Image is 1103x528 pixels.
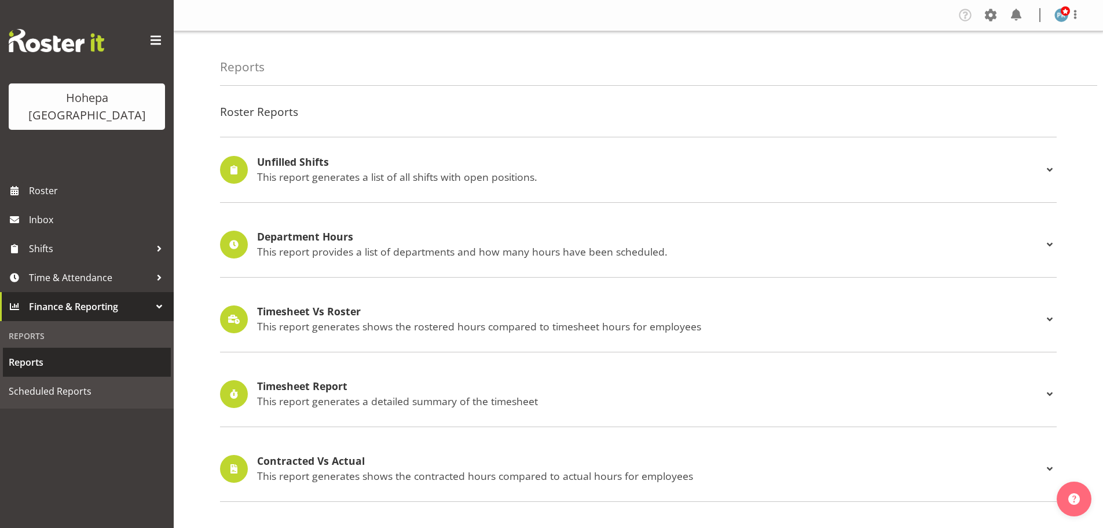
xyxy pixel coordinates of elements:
div: Timesheet Report This report generates a detailed summary of the timesheet [220,380,1057,408]
p: This report provides a list of departments and how many hours have been scheduled. [257,245,1043,258]
h4: Roster Reports [220,105,1057,118]
span: Time & Attendance [29,269,151,286]
span: Shifts [29,240,151,257]
div: Timesheet Vs Roster This report generates shows the rostered hours compared to timesheet hours fo... [220,305,1057,333]
a: Reports [3,348,171,377]
span: Finance & Reporting [29,298,151,315]
p: This report generates a list of all shifts with open positions. [257,170,1043,183]
div: Reports [3,324,171,348]
div: Department Hours This report provides a list of departments and how many hours have been scheduled. [220,231,1057,258]
h4: Unfilled Shifts [257,156,1043,168]
span: Roster [29,182,168,199]
p: This report generates shows the rostered hours compared to timesheet hours for employees [257,320,1043,333]
span: Reports [9,354,165,371]
img: poonam-kade5940.jpg [1054,8,1068,22]
div: Unfilled Shifts This report generates a list of all shifts with open positions. [220,156,1057,184]
p: This report generates shows the contracted hours compared to actual hours for employees [257,469,1043,482]
div: Hohepa [GEOGRAPHIC_DATA] [20,89,153,124]
div: Contracted Vs Actual This report generates shows the contracted hours compared to actual hours fo... [220,455,1057,483]
img: help-xxl-2.png [1068,493,1080,505]
h4: Timesheet Report [257,381,1043,392]
h4: Department Hours [257,231,1043,243]
p: This report generates a detailed summary of the timesheet [257,395,1043,407]
img: Rosterit website logo [9,29,104,52]
h4: Contracted Vs Actual [257,456,1043,467]
span: Scheduled Reports [9,383,165,400]
span: Inbox [29,211,168,228]
a: Scheduled Reports [3,377,171,406]
h4: Reports [220,60,265,74]
h4: Timesheet Vs Roster [257,306,1043,318]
